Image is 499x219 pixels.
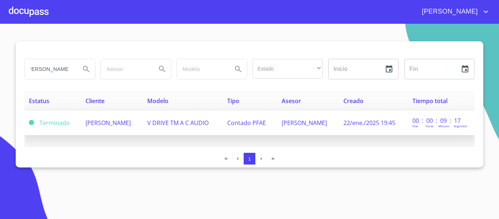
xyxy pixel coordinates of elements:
input: search [177,59,226,79]
span: Estatus [29,97,49,105]
span: Contado PFAE [227,119,266,127]
span: 22/ene./2025 19:45 [343,119,395,127]
p: Dias [412,124,418,128]
span: Tiempo total [412,97,447,105]
p: Horas [426,124,434,128]
input: search [101,59,151,79]
input: search [25,59,75,79]
div: ​ [252,59,323,79]
span: [PERSON_NAME] [416,6,481,18]
span: Terminado [39,119,70,127]
span: Asesor [282,97,301,105]
p: 00 : 00 : 09 : 17 [412,117,462,125]
p: Minutos [438,124,450,128]
span: Creado [343,97,363,105]
span: [PERSON_NAME] [85,119,131,127]
span: Terminado [29,120,34,125]
button: 1 [244,153,255,165]
button: Search [153,60,171,78]
span: Tipo [227,97,239,105]
span: Cliente [85,97,104,105]
p: Segundos [454,124,467,128]
button: Search [229,60,247,78]
span: V DRIVE TM A C AUDIO [147,119,209,127]
span: [PERSON_NAME] [282,119,327,127]
span: 1 [248,156,251,162]
button: Search [77,60,95,78]
button: account of current user [416,6,490,18]
span: Modelo [147,97,168,105]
